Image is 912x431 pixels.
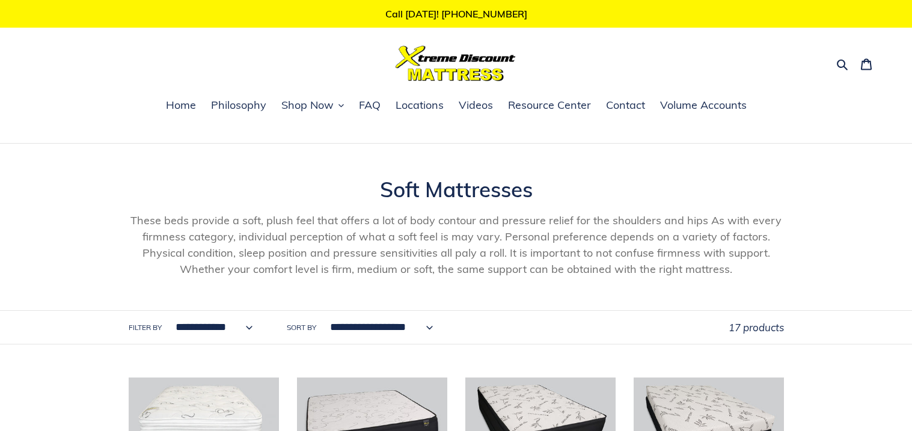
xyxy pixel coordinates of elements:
[275,97,350,115] button: Shop Now
[453,97,499,115] a: Videos
[359,98,381,112] span: FAQ
[129,322,162,333] label: Filter by
[287,322,316,333] label: Sort by
[166,98,196,112] span: Home
[353,97,387,115] a: FAQ
[205,97,272,115] a: Philosophy
[606,98,645,112] span: Contact
[396,46,516,81] img: Xtreme Discount Mattress
[654,97,753,115] a: Volume Accounts
[600,97,651,115] a: Contact
[281,98,334,112] span: Shop Now
[502,97,597,115] a: Resource Center
[130,213,782,276] span: These beds provide a soft, plush feel that offers a lot of body contour and pressure relief for t...
[380,176,533,203] span: Soft Mattresses
[390,97,450,115] a: Locations
[729,321,784,334] span: 17 products
[660,98,747,112] span: Volume Accounts
[508,98,591,112] span: Resource Center
[459,98,493,112] span: Videos
[396,98,444,112] span: Locations
[211,98,266,112] span: Philosophy
[160,97,202,115] a: Home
